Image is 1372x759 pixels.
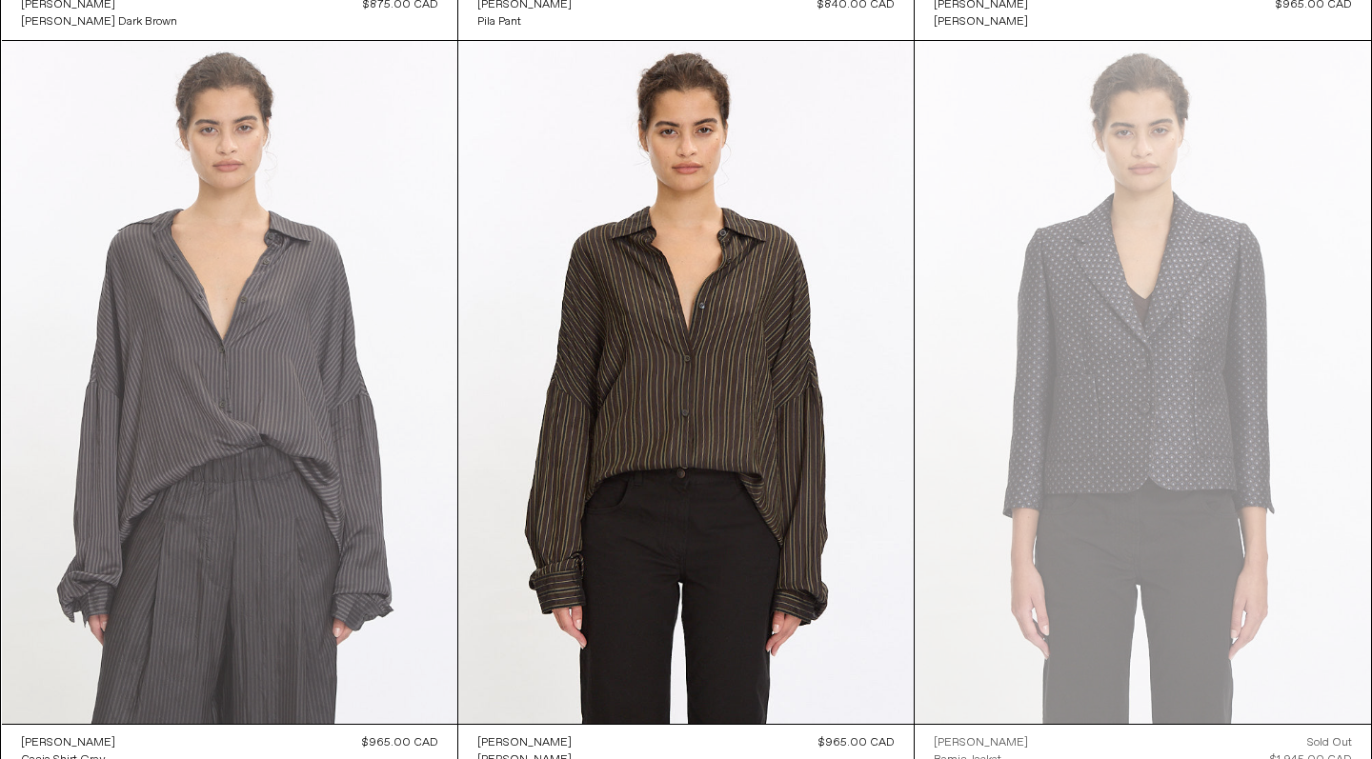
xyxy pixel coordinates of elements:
[818,734,895,751] div: $965.00 CAD
[915,41,1370,725] img: Dries Van Noten Bamis Jacket
[477,734,572,751] a: [PERSON_NAME]
[477,13,572,30] a: Pila Pant
[934,734,1028,751] a: [PERSON_NAME]
[21,14,177,30] div: [PERSON_NAME] Dark Brown
[21,13,177,30] a: [PERSON_NAME] Dark Brown
[934,14,1028,30] div: [PERSON_NAME]
[934,13,1028,30] a: [PERSON_NAME]
[2,41,457,724] img: Dries Van Noten Casia Shirt
[1307,734,1352,751] div: Sold out
[477,14,521,30] div: Pila Pant
[362,734,438,751] div: $965.00 CAD
[458,41,914,724] img: Dries Van Noten Casia Shirt
[21,734,115,751] a: [PERSON_NAME]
